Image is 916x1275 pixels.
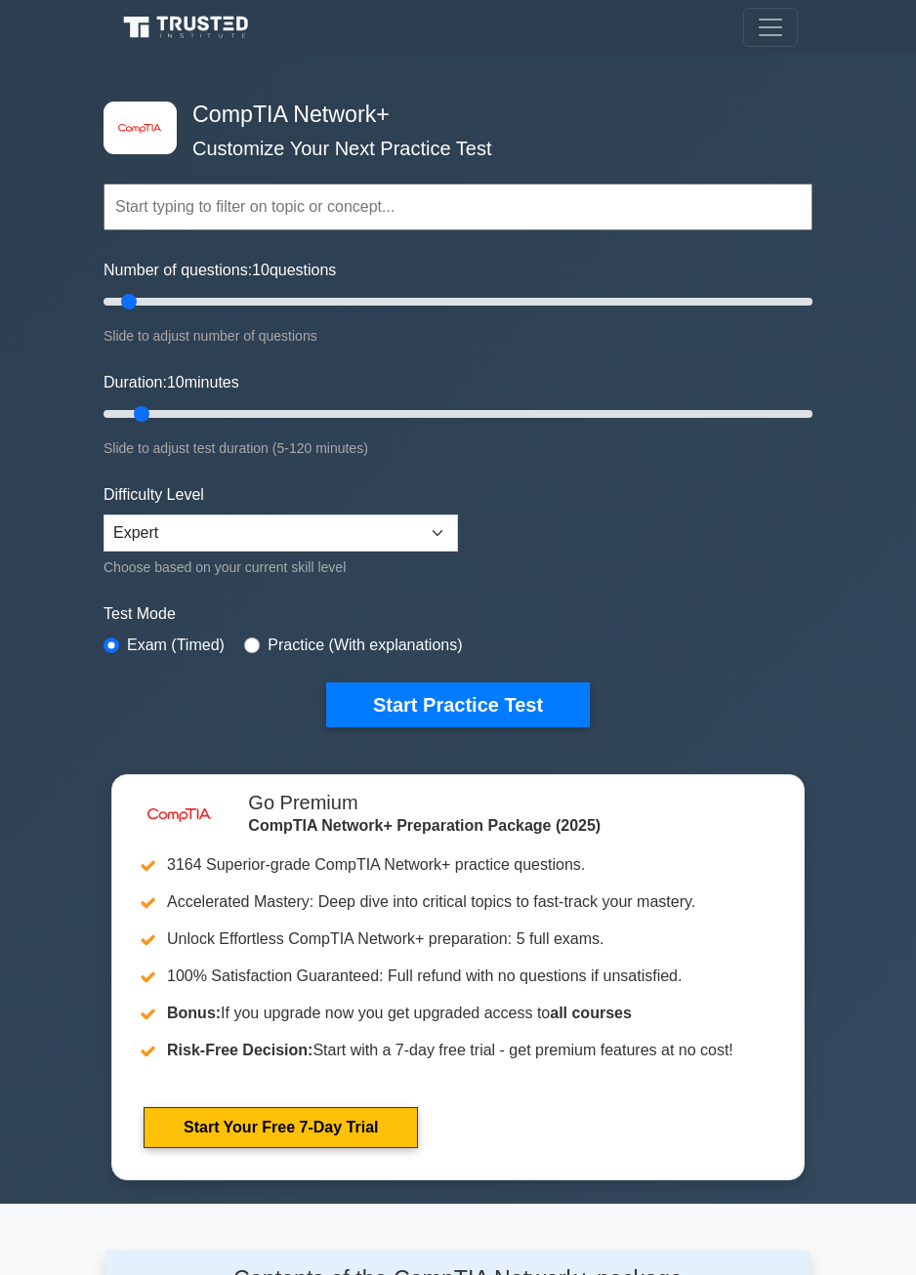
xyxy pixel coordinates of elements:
h4: CompTIA Network+ [185,102,717,129]
div: Slide to adjust test duration (5-120 minutes) [104,436,812,460]
span: 10 [167,374,185,391]
div: Slide to adjust number of questions [104,324,812,348]
input: Start typing to filter on topic or concept... [104,184,812,230]
label: Practice (With explanations) [268,634,462,657]
div: Choose based on your current skill level [104,555,458,579]
label: Duration: minutes [104,371,239,394]
button: Toggle navigation [743,8,798,47]
label: Test Mode [104,602,812,626]
label: Number of questions: questions [104,259,336,282]
label: Difficulty Level [104,483,204,507]
button: Start Practice Test [326,682,590,727]
label: Exam (Timed) [127,634,225,657]
span: 10 [252,262,270,278]
a: Start Your Free 7-Day Trial [144,1107,418,1148]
